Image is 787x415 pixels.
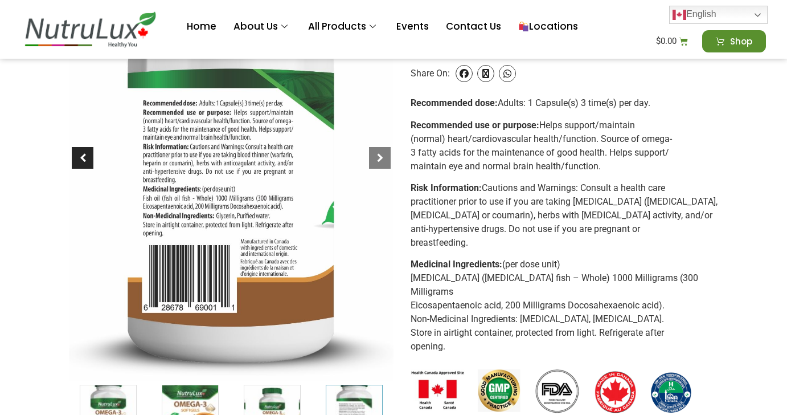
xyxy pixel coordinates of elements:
[411,96,718,110] p: Adults: 1 Capsule(s) 3 time(s) per day.
[702,30,766,52] a: Shop
[669,6,768,24] a: English
[300,4,388,50] a: All Products
[411,259,502,270] strong: Medicinal Ingredients:
[642,30,702,52] a: $0.00
[225,4,300,50] a: About Us
[178,4,225,50] a: Home
[388,4,437,50] a: Events
[411,119,718,173] p: Helps support/maintain (normal) heart/cardiovascular health/function. Source of omega- 3 fatty ac...
[656,36,677,46] bdi: 0.00
[673,8,686,22] img: en
[730,37,752,46] span: Shop
[411,120,539,131] strong: Recommended use or purpose:
[411,181,718,250] p: Cautions and Warnings: Consult a health care practitioner prior to use if you are taking [MEDICAL...
[411,51,450,96] span: Share On:
[519,22,528,31] img: 🛍️
[411,182,482,193] strong: Risk Information:
[411,97,498,108] strong: Recommended dose:
[510,4,587,50] a: Locations
[411,258,718,353] p: (per dose unit) [MEDICAL_DATA] ([MEDICAL_DATA] fish – Whole) 1000 Milligrams (300 Milligrams Eico...
[437,4,510,50] a: Contact Us
[656,36,661,46] span: $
